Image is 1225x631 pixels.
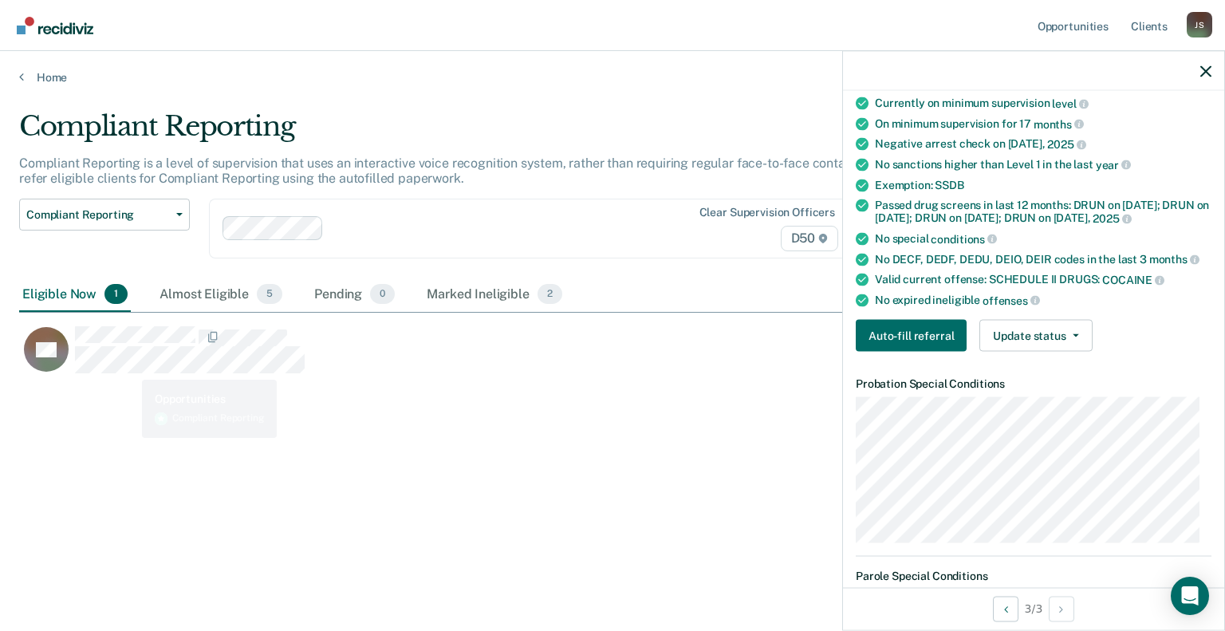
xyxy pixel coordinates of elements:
[423,278,565,313] div: Marked Ineligible
[875,97,1211,111] div: Currently on minimum supervision
[1047,138,1085,151] span: 2025
[370,284,395,305] span: 0
[311,278,398,313] div: Pending
[19,278,131,313] div: Eligible Now
[875,273,1211,287] div: Valid current offense: SCHEDULE II DRUGS:
[19,156,935,186] p: Compliant Reporting is a level of supervision that uses an interactive voice recognition system, ...
[1187,12,1212,37] button: Profile dropdown button
[979,320,1092,352] button: Update status
[983,294,1040,306] span: offenses
[19,325,1058,389] div: CaseloadOpportunityCell-00221896
[1052,97,1088,109] span: level
[156,278,286,313] div: Almost Eligible
[699,206,835,219] div: Clear supervision officers
[1171,577,1209,615] div: Open Intercom Messenger
[17,17,93,34] img: Recidiviz
[875,137,1211,152] div: Negative arrest check on [DATE],
[875,198,1211,225] div: Passed drug screens in last 12 months: DRUN on [DATE]; DRUN on [DATE]; DRUN on [DATE]; DRUN on [D...
[1034,117,1084,130] span: months
[856,377,1211,391] dt: Probation Special Conditions
[856,320,973,352] a: Navigate to form link
[19,70,1206,85] a: Home
[257,284,282,305] span: 5
[875,231,1211,246] div: No special
[1149,253,1199,266] span: months
[856,320,967,352] button: Auto-fill referral
[875,178,1211,191] div: Exemption:
[19,110,938,156] div: Compliant Reporting
[538,284,562,305] span: 2
[843,587,1224,629] div: 3 / 3
[875,293,1211,307] div: No expired ineligible
[931,232,996,245] span: conditions
[856,569,1211,582] dt: Parole Special Conditions
[875,252,1211,266] div: No DECF, DEDF, DEDU, DEIO, DEIR codes in the last 3
[1049,596,1074,621] button: Next Opportunity
[1093,212,1131,225] span: 2025
[104,284,128,305] span: 1
[1187,12,1212,37] div: J S
[1096,158,1131,171] span: year
[26,208,170,222] span: Compliant Reporting
[781,226,838,251] span: D50
[875,157,1211,172] div: No sanctions higher than Level 1 in the last
[993,596,1018,621] button: Previous Opportunity
[935,178,963,191] span: SSDB
[875,116,1211,131] div: On minimum supervision for 17
[1102,273,1164,286] span: COCAINE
